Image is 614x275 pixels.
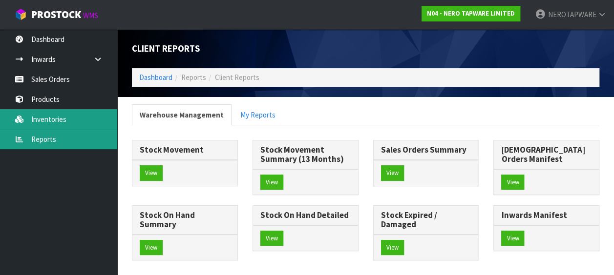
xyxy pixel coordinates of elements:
span: NEROTAPWARE [548,10,596,19]
button: View [140,165,163,181]
button: View [381,165,404,181]
button: View [381,240,404,255]
a: My Reports [233,104,283,125]
h3: Stock On Hand Summary [140,211,230,229]
small: WMS [83,11,98,20]
h3: Sales Orders Summary [381,145,471,155]
img: cube-alt.png [15,8,27,20]
span: ProStock [31,8,81,21]
h3: [DEMOGRAPHIC_DATA] Orders Manifest [501,145,592,163]
button: View [501,231,524,246]
h3: Inwards Manifest [501,211,592,220]
h3: Stock Movement Summary (13 Months) [260,145,351,163]
button: View [501,175,524,190]
button: View [140,240,163,255]
h3: Stock Expired / Damaged [381,211,471,229]
a: Warehouse Management [132,104,232,125]
strong: N04 - NERO TAPWARE LIMITED [427,9,515,18]
span: Client Reports [215,73,259,82]
span: Reports [181,73,206,82]
button: View [260,231,283,246]
h3: Stock Movement [140,145,230,155]
span: Client Reports [132,43,200,54]
a: Dashboard [139,73,172,82]
h3: Stock On Hand Detailed [260,211,351,220]
button: View [260,175,283,190]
